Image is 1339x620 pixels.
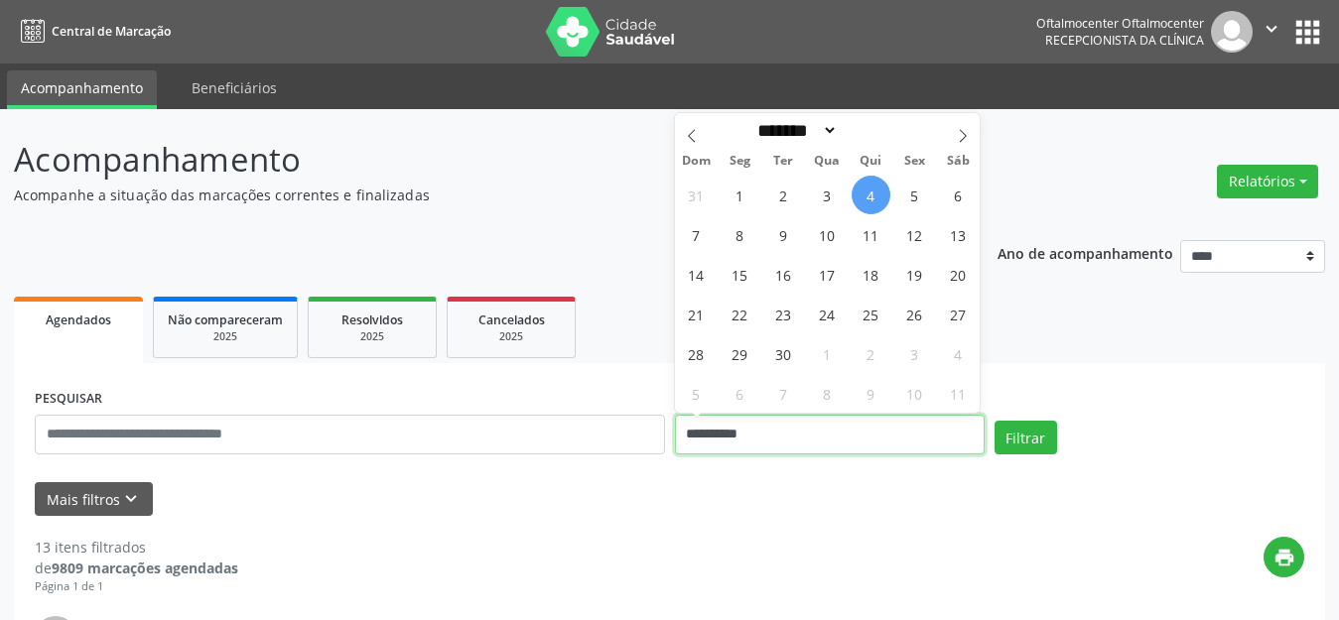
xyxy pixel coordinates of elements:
[808,215,847,254] span: Setembro 10, 2025
[808,374,847,413] span: Outubro 8, 2025
[761,155,805,168] span: Ter
[14,185,932,205] p: Acompanhe a situação das marcações correntes e finalizadas
[1036,15,1204,32] div: Oftalmocenter Oftalmocenter
[1290,15,1325,50] button: apps
[721,374,759,413] span: Outubro 6, 2025
[677,295,716,333] span: Setembro 21, 2025
[478,311,545,328] span: Cancelados
[808,334,847,373] span: Outubro 1, 2025
[35,537,238,558] div: 13 itens filtrados
[1217,165,1318,198] button: Relatórios
[677,374,716,413] span: Outubro 5, 2025
[936,155,980,168] span: Sáb
[895,215,934,254] span: Setembro 12, 2025
[852,334,890,373] span: Outubro 2, 2025
[852,255,890,294] span: Setembro 18, 2025
[1261,18,1282,40] i: 
[721,295,759,333] span: Setembro 22, 2025
[35,384,102,415] label: PESQUISAR
[52,558,238,577] strong: 9809 marcações agendadas
[1264,537,1304,577] button: print
[808,255,847,294] span: Setembro 17, 2025
[46,311,111,328] span: Agendados
[721,334,759,373] span: Setembro 29, 2025
[998,240,1173,265] p: Ano de acompanhamento
[14,15,171,48] a: Central de Marcação
[341,311,403,328] span: Resolvidos
[751,120,839,141] select: Month
[721,215,759,254] span: Setembro 8, 2025
[939,374,978,413] span: Outubro 11, 2025
[35,558,238,578] div: de
[1211,11,1253,53] img: img
[939,255,978,294] span: Setembro 20, 2025
[764,374,803,413] span: Outubro 7, 2025
[764,334,803,373] span: Setembro 30, 2025
[677,255,716,294] span: Setembro 14, 2025
[677,176,716,214] span: Agosto 31, 2025
[178,70,291,105] a: Beneficiários
[838,120,903,141] input: Year
[677,215,716,254] span: Setembro 7, 2025
[764,255,803,294] span: Setembro 16, 2025
[52,23,171,40] span: Central de Marcação
[718,155,761,168] span: Seg
[852,374,890,413] span: Outubro 9, 2025
[764,176,803,214] span: Setembro 2, 2025
[895,334,934,373] span: Outubro 3, 2025
[808,176,847,214] span: Setembro 3, 2025
[852,176,890,214] span: Setembro 4, 2025
[939,215,978,254] span: Setembro 13, 2025
[35,482,153,517] button: Mais filtroskeyboard_arrow_down
[849,155,892,168] span: Qui
[892,155,936,168] span: Sex
[120,488,142,510] i: keyboard_arrow_down
[852,295,890,333] span: Setembro 25, 2025
[168,329,283,344] div: 2025
[895,255,934,294] span: Setembro 19, 2025
[808,295,847,333] span: Setembro 24, 2025
[675,155,719,168] span: Dom
[895,374,934,413] span: Outubro 10, 2025
[995,421,1057,454] button: Filtrar
[764,295,803,333] span: Setembro 23, 2025
[939,334,978,373] span: Outubro 4, 2025
[1253,11,1290,53] button: 
[323,329,422,344] div: 2025
[7,70,157,109] a: Acompanhamento
[939,176,978,214] span: Setembro 6, 2025
[764,215,803,254] span: Setembro 9, 2025
[168,311,283,328] span: Não compareceram
[721,176,759,214] span: Setembro 1, 2025
[35,578,238,595] div: Página 1 de 1
[721,255,759,294] span: Setembro 15, 2025
[677,334,716,373] span: Setembro 28, 2025
[852,215,890,254] span: Setembro 11, 2025
[1045,32,1204,49] span: Recepcionista da clínica
[895,295,934,333] span: Setembro 26, 2025
[462,329,561,344] div: 2025
[805,155,849,168] span: Qua
[895,176,934,214] span: Setembro 5, 2025
[939,295,978,333] span: Setembro 27, 2025
[1273,547,1295,568] i: print
[14,135,932,185] p: Acompanhamento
